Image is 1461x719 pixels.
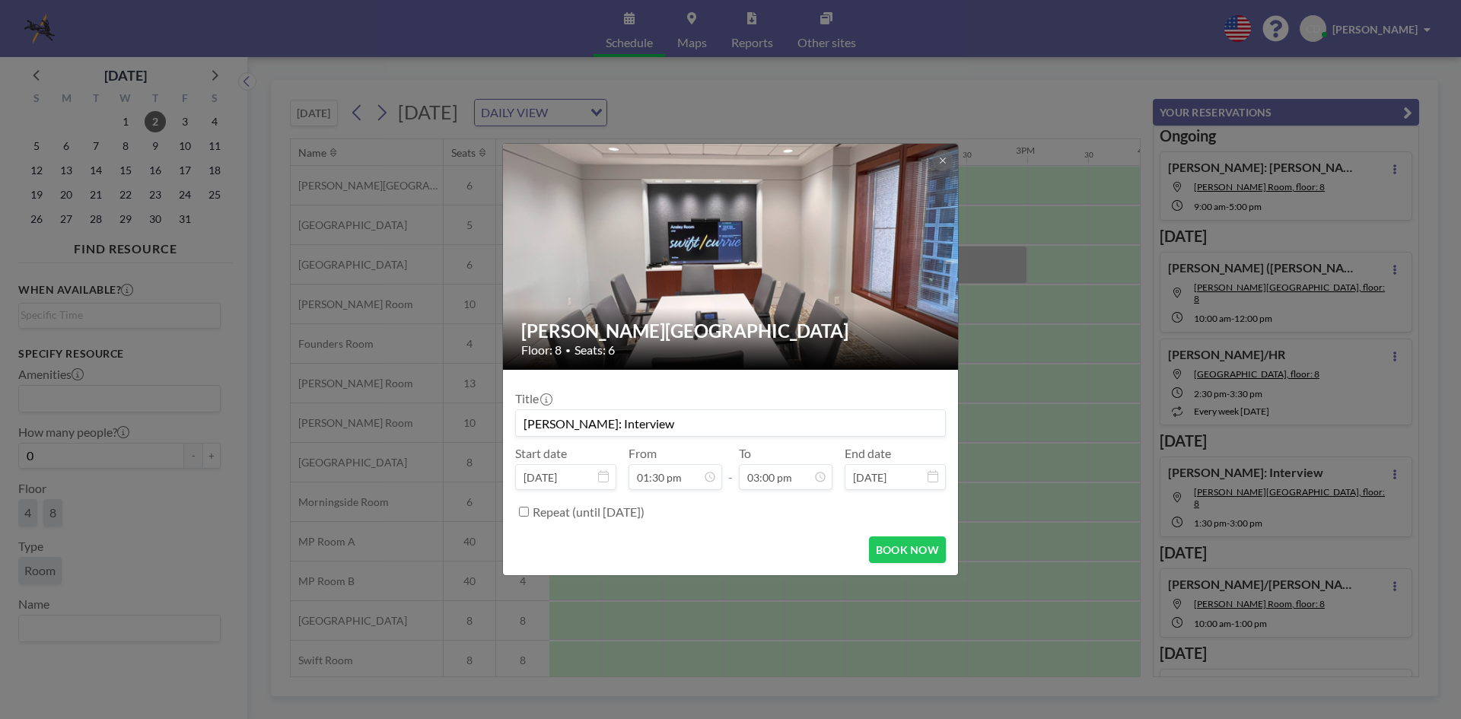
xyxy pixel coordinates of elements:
[516,410,945,436] input: Chandler's reservation
[503,85,960,428] img: 537.png
[629,446,657,461] label: From
[565,345,571,356] span: •
[521,320,941,342] h2: [PERSON_NAME][GEOGRAPHIC_DATA]
[728,451,733,485] span: -
[533,504,645,520] label: Repeat (until [DATE])
[575,342,615,358] span: Seats: 6
[515,391,551,406] label: Title
[739,446,751,461] label: To
[521,342,562,358] span: Floor: 8
[845,446,891,461] label: End date
[869,536,946,563] button: BOOK NOW
[515,446,567,461] label: Start date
